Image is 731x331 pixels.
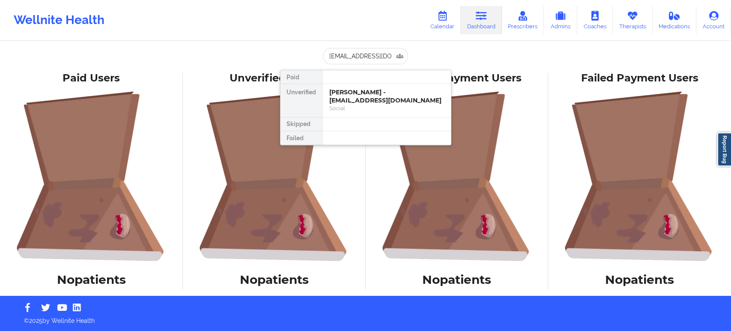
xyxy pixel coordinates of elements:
img: foRBiVDZMKwAAAAASUVORK5CYII= [372,91,543,262]
h1: No patients [6,272,177,287]
div: Paid Users [6,72,177,85]
div: Social [329,105,444,112]
h1: No patients [189,272,360,287]
div: Unverified Users [189,72,360,85]
a: Prescribers [502,6,544,34]
a: Therapists [613,6,653,34]
div: Skipped Payment Users [372,72,543,85]
img: foRBiVDZMKwAAAAASUVORK5CYII= [554,91,725,262]
h1: No patients [554,272,725,287]
div: [PERSON_NAME] - [EMAIL_ADDRESS][DOMAIN_NAME] [329,88,444,104]
p: © 2025 by Wellnite Health [18,310,713,325]
div: Failed [280,131,322,145]
a: Medications [653,6,697,34]
a: Coaches [577,6,613,34]
a: Dashboard [461,6,502,34]
div: Unverified [280,84,322,117]
img: foRBiVDZMKwAAAAASUVORK5CYII= [189,91,360,262]
div: Skipped [280,117,322,131]
h1: No patients [372,272,543,287]
a: Report Bug [717,132,731,166]
div: Failed Payment Users [554,72,725,85]
div: Paid [280,70,322,84]
a: Account [696,6,731,34]
img: foRBiVDZMKwAAAAASUVORK5CYII= [6,91,177,262]
a: Admins [544,6,577,34]
a: Calendar [424,6,461,34]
